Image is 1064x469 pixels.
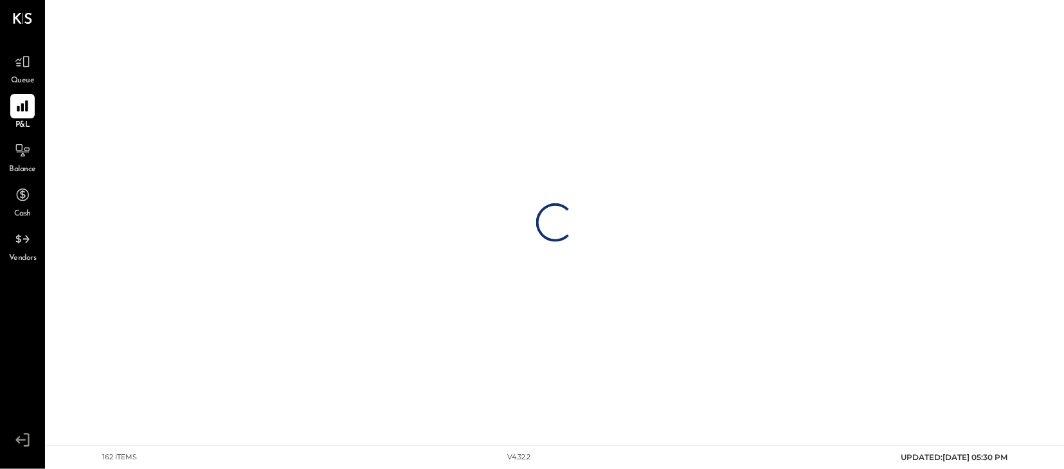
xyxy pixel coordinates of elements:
a: Balance [1,138,44,176]
div: 162 items [103,452,138,463]
span: Vendors [9,253,37,264]
a: P&L [1,94,44,131]
div: v 4.32.2 [508,452,531,463]
span: UPDATED: [DATE] 05:30 PM [901,452,1008,462]
span: Cash [14,208,31,220]
span: Queue [11,75,35,87]
span: Balance [9,164,36,176]
span: P&L [15,120,30,131]
a: Vendors [1,227,44,264]
a: Queue [1,50,44,87]
a: Cash [1,183,44,220]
